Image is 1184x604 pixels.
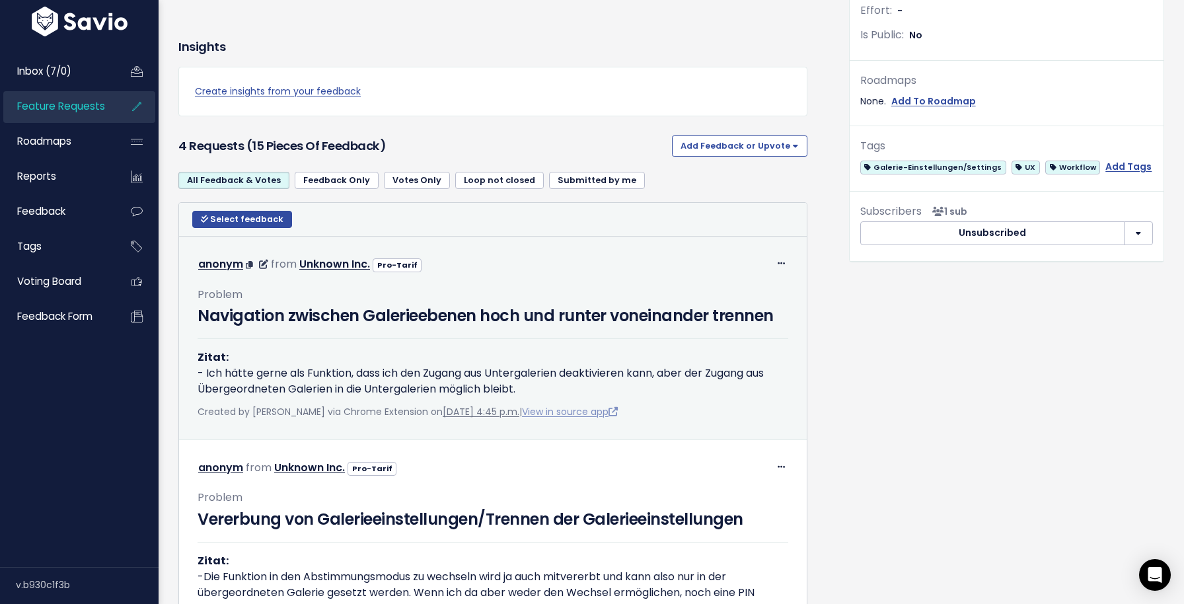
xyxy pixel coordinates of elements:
[384,172,450,189] a: Votes Only
[860,93,1153,110] div: None.
[3,91,110,122] a: Feature Requests
[352,463,392,474] strong: Pro-Tarif
[17,204,65,218] span: Feedback
[178,38,225,56] h3: Insights
[295,172,379,189] a: Feedback Only
[198,508,788,531] h3: Vererbung von Galerieeinstellungen/Trennen der Galerieeinstellungen
[198,350,788,397] p: - Ich hätte gerne als Funktion, dass ich den Zugang aus Untergalerien deaktivieren kann, aber der...
[909,28,922,42] span: No
[17,64,71,78] span: Inbox (7/0)
[195,83,791,100] a: Create insights from your feedback
[198,490,242,505] span: Problem
[246,460,272,475] span: from
[210,213,283,225] span: Select feedback
[271,256,297,272] span: from
[198,256,243,272] a: anonym
[274,460,345,475] a: Unknown Inc.
[3,196,110,227] a: Feedback
[17,274,81,288] span: Voting Board
[3,266,110,297] a: Voting Board
[860,161,1006,174] span: Galerie-Einstellungen/Settings
[1012,161,1040,174] span: UX
[198,460,243,475] a: anonym
[860,27,904,42] span: Is Public:
[16,568,159,602] div: v.b930c1f3b
[198,287,242,302] span: Problem
[3,301,110,332] a: Feedback form
[522,405,618,418] a: View in source app
[17,239,42,253] span: Tags
[299,256,370,272] a: Unknown Inc.
[1045,161,1100,174] span: Workflow
[28,7,131,36] img: logo-white.9d6f32f41409.svg
[1045,159,1100,175] a: Workflow
[3,231,110,262] a: Tags
[860,3,892,18] span: Effort:
[860,221,1125,245] button: Unsubscribed
[897,4,903,17] span: -
[927,205,967,218] span: <p><strong>Subscribers</strong><br><br> - Felix Junk<br> </p>
[443,405,519,418] a: [DATE] 4:45 p.m.
[1139,559,1171,591] div: Open Intercom Messenger
[3,56,110,87] a: Inbox (7/0)
[198,405,618,418] span: Created by [PERSON_NAME] via Chrome Extension on |
[178,137,667,155] h3: 4 Requests (15 pieces of Feedback)
[1105,159,1152,175] a: Add Tags
[1012,159,1040,175] a: UX
[17,309,92,323] span: Feedback form
[860,204,922,219] span: Subscribers
[17,99,105,113] span: Feature Requests
[3,161,110,192] a: Reports
[17,134,71,148] span: Roadmaps
[178,172,289,189] a: All Feedback & Votes
[860,159,1006,175] a: Galerie-Einstellungen/Settings
[198,304,788,328] h3: Navigation zwischen Galerieebenen hoch und runter voneinander trennen
[17,169,56,183] span: Reports
[860,71,1153,91] div: Roadmaps
[192,211,292,228] button: Select feedback
[891,93,976,110] a: Add To Roadmap
[672,135,807,157] button: Add Feedback or Upvote
[377,260,418,270] strong: Pro-Tarif
[549,172,645,189] a: Submitted by me
[860,137,1153,156] div: Tags
[455,172,544,189] a: Loop not closed
[3,126,110,157] a: Roadmaps
[198,553,229,568] strong: Zitat:
[198,350,229,365] strong: Zitat:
